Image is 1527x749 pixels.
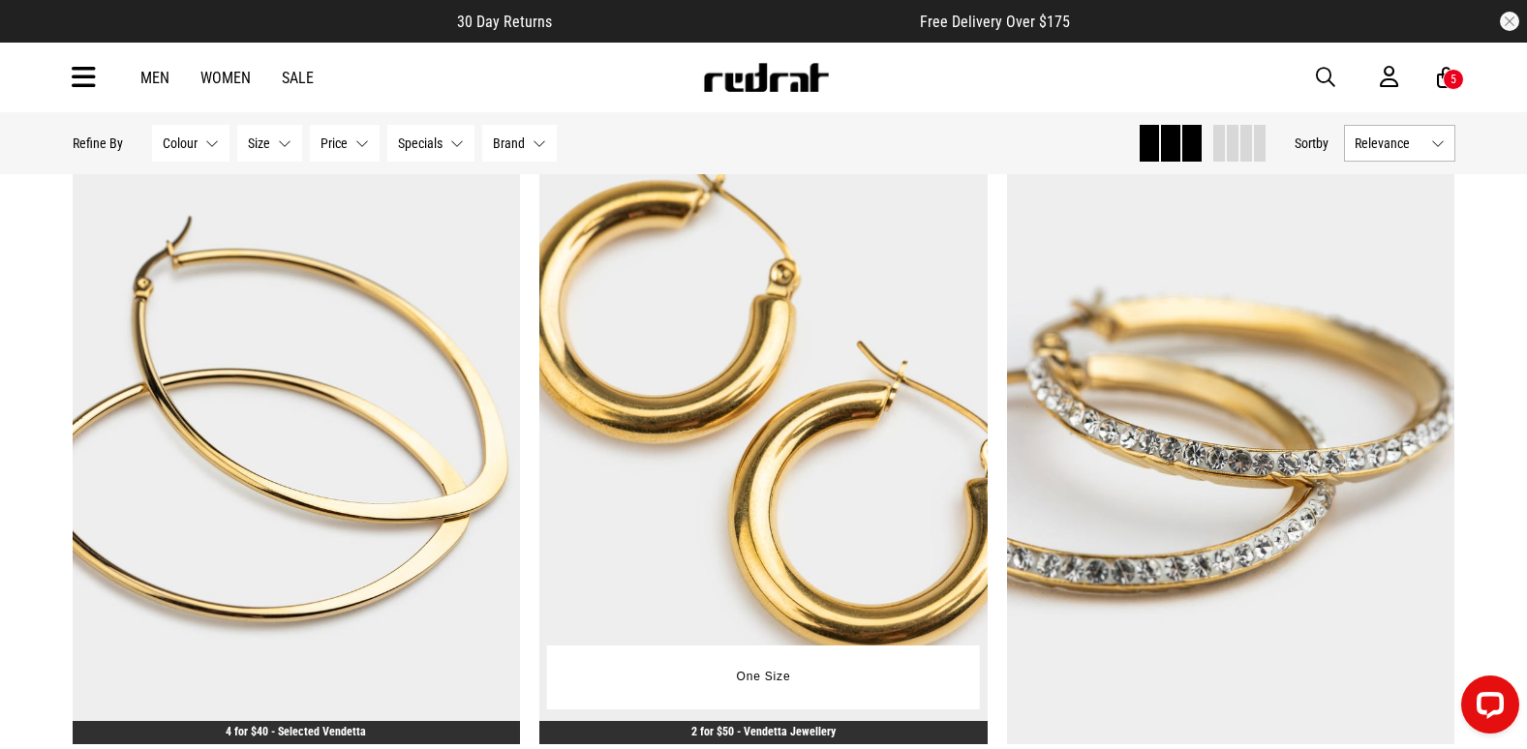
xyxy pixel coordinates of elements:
[140,69,169,87] a: Men
[482,125,557,162] button: Brand
[920,13,1070,31] span: Free Delivery Over $175
[73,135,123,151] p: Refine By
[722,660,806,695] button: One Size
[702,63,830,92] img: Redrat logo
[1446,668,1527,749] iframe: LiveChat chat widget
[691,725,836,738] a: 2 for $50 - Vendetta Jewellery
[1355,135,1423,151] span: Relevance
[591,12,881,31] iframe: Customer reviews powered by Trustpilot
[200,69,251,87] a: Women
[1316,135,1328,151] span: by
[152,125,229,162] button: Colour
[310,125,380,162] button: Price
[282,69,314,87] a: Sale
[1295,132,1328,155] button: Sortby
[539,117,988,744] img: Vendetta Classic Hoop Earring - 18k Gold Plated in Gold
[248,135,270,151] span: Size
[163,135,198,151] span: Colour
[237,125,302,162] button: Size
[73,117,521,744] img: Vendetta Flat Hoop Earrings - 18k Gold Plated in Gold
[493,135,525,151] span: Brand
[1451,73,1456,86] div: 5
[321,135,348,151] span: Price
[1344,125,1455,162] button: Relevance
[226,725,366,738] a: 4 for $40 - Selected Vendetta
[387,125,474,162] button: Specials
[457,13,552,31] span: 30 Day Returns
[398,135,443,151] span: Specials
[1007,117,1455,744] img: Vendetta Ice Hoop Earring - 18k Gold Plated in Gold
[1437,68,1455,88] a: 5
